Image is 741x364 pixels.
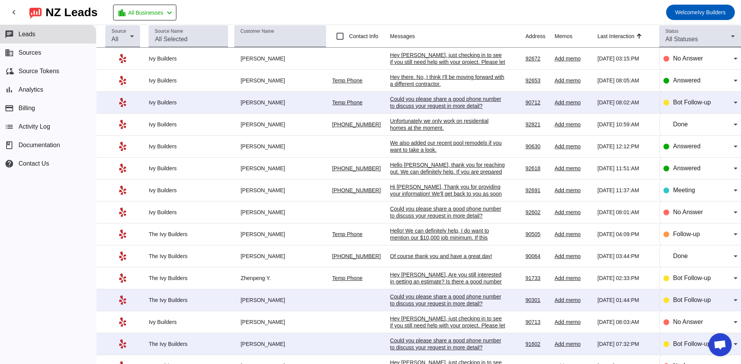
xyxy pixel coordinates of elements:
[332,165,381,171] a: [PHONE_NUMBER]
[666,5,735,20] button: WelcomeIvy Builders
[675,7,726,18] span: Ivy Builders
[234,187,326,194] div: [PERSON_NAME]
[555,253,591,260] div: Add memo
[118,98,127,107] mat-icon: Yelp
[118,142,127,151] mat-icon: Yelp
[673,77,700,84] span: Answered
[390,25,526,48] th: Messages
[234,121,326,128] div: [PERSON_NAME]
[673,231,700,237] span: Follow-up
[390,183,506,204] div: Hi [PERSON_NAME], Thank you for providing your information! We'll get back to you as soon as poss...
[234,209,326,216] div: [PERSON_NAME]
[597,99,653,106] div: [DATE] 08:02:AM
[525,143,548,150] div: 90630
[155,29,183,34] mat-label: Source Name
[149,209,228,216] div: Ivy Builders
[118,273,127,283] mat-icon: Yelp
[118,252,127,261] mat-icon: Yelp
[525,99,548,106] div: 90712
[234,297,326,304] div: [PERSON_NAME]
[673,143,700,149] span: Answered
[555,341,591,347] div: Add memo
[149,55,228,62] div: Ivy Builders
[234,143,326,150] div: [PERSON_NAME]
[155,35,222,44] input: All Selected
[118,339,127,349] mat-icon: Yelp
[29,6,42,19] img: logo
[46,7,98,18] div: NZ Leads
[332,275,363,281] a: Temp Phone
[112,36,118,42] span: All
[332,77,363,84] a: Temp Phone
[234,231,326,238] div: [PERSON_NAME]
[597,275,653,282] div: [DATE] 02:33:PM
[597,319,653,325] div: [DATE] 08:03:AM
[19,49,41,56] span: Sources
[555,77,591,84] div: Add memo
[597,297,653,304] div: [DATE] 01:44:PM
[525,341,548,347] div: 91602
[332,231,363,237] a: Temp Phone
[240,29,274,34] mat-label: Customer Name
[673,297,711,303] span: Bot Follow-up
[597,231,653,238] div: [DATE] 04:09:PM
[5,122,14,131] mat-icon: list
[149,165,228,172] div: Ivy Builders
[118,317,127,327] mat-icon: Yelp
[673,165,700,171] span: Answered
[597,165,653,172] div: [DATE] 11:51:AM
[555,319,591,325] div: Add memo
[149,121,228,128] div: Ivy Builders
[113,5,176,20] button: All Businesses
[555,297,591,304] div: Add memo
[117,8,127,17] mat-icon: location_city
[555,55,591,62] div: Add memo
[149,187,228,194] div: Ivy Builders
[673,319,703,325] span: No Answer
[673,275,711,281] span: Bot Follow-up
[555,143,591,150] div: Add memo
[118,120,127,129] mat-icon: Yelp
[390,74,506,87] div: Hey there. No, I think I'll be moving forward with a different contractor.
[149,99,228,106] div: Ivy Builders
[709,333,732,356] div: Open chat
[555,99,591,106] div: Add memo
[555,121,591,128] div: Add memo
[149,231,228,238] div: The Ivy Builders
[118,186,127,195] mat-icon: Yelp
[234,99,326,106] div: [PERSON_NAME]
[525,297,548,304] div: 90301
[390,161,506,196] div: Hello [PERSON_NAME], thank you for reaching out. We can definitely help. If you are prepared to s...
[128,7,163,18] span: All Businesses
[555,187,591,194] div: Add memo
[525,77,548,84] div: 92653
[555,209,591,216] div: Add memo
[112,29,126,34] mat-label: Source
[390,253,506,260] div: Of course thank you and have a great day!
[525,55,548,62] div: 92672
[149,143,228,150] div: Ivy Builders
[525,231,548,238] div: 90505
[149,275,228,282] div: The Ivy Builders
[234,341,326,347] div: [PERSON_NAME]
[118,230,127,239] mat-icon: Yelp
[597,341,653,347] div: [DATE] 07:32:PM
[675,9,698,15] span: Welcome
[118,295,127,305] mat-icon: Yelp
[525,165,548,172] div: 92618
[19,160,49,167] span: Contact Us
[5,67,14,76] mat-icon: cloud_sync
[597,253,653,260] div: [DATE] 03:44:PM
[555,25,597,48] th: Memos
[390,205,506,219] div: Could you please share a good phone number to discuss your request in more detail?​
[390,315,506,343] div: Hey [PERSON_NAME], just checking in to see if you still need help with your project. Please let m...
[597,121,653,128] div: [DATE] 10:59:AM
[332,99,363,106] a: Temp Phone
[673,341,711,347] span: Bot Follow-up
[5,30,14,39] mat-icon: chat
[673,187,695,193] span: Meeting
[525,25,555,48] th: Address
[234,55,326,62] div: [PERSON_NAME]
[118,208,127,217] mat-icon: Yelp
[118,76,127,85] mat-icon: Yelp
